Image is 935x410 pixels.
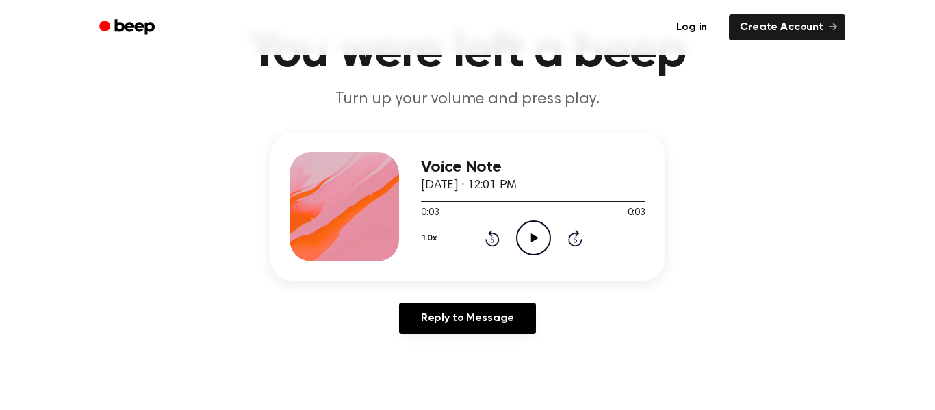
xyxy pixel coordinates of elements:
h3: Voice Note [421,158,645,177]
a: Create Account [729,14,845,40]
a: Reply to Message [399,303,536,334]
button: 1.0x [421,227,441,250]
span: 0:03 [421,206,439,220]
p: Turn up your volume and press play. [205,88,730,111]
span: 0:03 [628,206,645,220]
a: Beep [90,14,167,41]
a: Log in [663,12,721,43]
span: [DATE] · 12:01 PM [421,179,517,192]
